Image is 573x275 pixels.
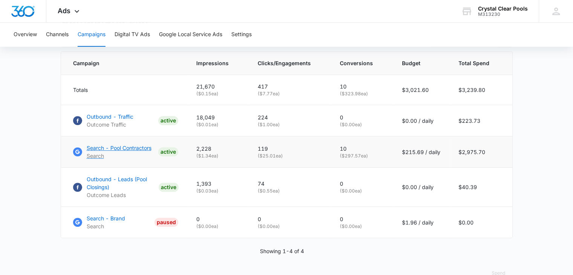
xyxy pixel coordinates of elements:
[231,23,252,47] button: Settings
[402,183,440,191] p: $0.00 / daily
[258,90,322,97] p: ( $7.77 ea)
[78,23,105,47] button: Campaigns
[340,90,384,97] p: ( $323.98 ea)
[196,180,240,188] p: 1,393
[154,218,178,227] div: PAUSED
[73,214,178,230] a: Google AdsSearch - BrandSearchPAUSED
[340,188,384,194] p: ( $0.00 ea)
[402,86,440,94] p: $3,021.60
[196,223,240,230] p: ( $0.00 ea)
[402,59,429,67] span: Budget
[340,180,384,188] p: 0
[449,168,512,207] td: $40.39
[258,180,322,188] p: 74
[159,23,222,47] button: Google Local Service Ads
[73,183,82,192] img: Facebook
[87,214,125,222] p: Search - Brand
[196,215,240,223] p: 0
[196,113,240,121] p: 18,049
[196,153,240,159] p: ( $1.34 ea)
[449,136,512,168] td: $2,975.70
[58,7,70,15] span: Ads
[87,222,125,230] p: Search
[258,215,322,223] p: 0
[258,223,322,230] p: ( $0.00 ea)
[159,183,179,192] div: ACTIVE
[73,144,178,160] a: Google AdsSearch - Pool ContractorsSearchACTIVE
[87,144,151,152] p: Search - Pool Contractors
[73,59,167,67] span: Campaign
[115,23,150,47] button: Digital TV Ads
[73,147,82,156] img: Google Ads
[73,116,82,125] img: Facebook
[478,12,528,17] div: account id
[402,218,440,226] p: $1.96 / daily
[258,121,322,128] p: ( $1.00 ea)
[196,145,240,153] p: 2,228
[340,113,384,121] p: 0
[458,59,489,67] span: Total Spend
[196,121,240,128] p: ( $0.01 ea)
[449,105,512,136] td: $223.73
[258,188,322,194] p: ( $0.55 ea)
[73,218,82,227] img: Google Ads
[73,175,178,199] a: FacebookOutbound - Leads (Pool Closings)Outcome LeadsACTIVE
[258,145,322,153] p: 119
[340,153,384,159] p: ( $297.57 ea)
[87,175,156,191] p: Outbound - Leads (Pool Closings)
[402,148,440,156] p: $215.69 / daily
[340,215,384,223] p: 0
[340,59,373,67] span: Conversions
[14,23,37,47] button: Overview
[258,113,322,121] p: 224
[158,147,178,156] div: ACTIVE
[158,116,178,125] div: ACTIVE
[340,121,384,128] p: ( $0.00 ea)
[258,59,311,67] span: Clicks/Engagements
[478,6,528,12] div: account name
[449,75,512,105] td: $3,239.80
[196,188,240,194] p: ( $0.03 ea)
[87,113,133,121] p: Outbound - Traffic
[260,247,304,255] p: Showing 1-4 of 4
[340,145,384,153] p: 10
[87,121,133,128] p: Outcome Traffic
[402,117,440,125] p: $0.00 / daily
[258,153,322,159] p: ( $25.01 ea)
[87,152,151,160] p: Search
[73,86,178,94] div: Totals
[73,113,178,128] a: FacebookOutbound - TrafficOutcome TrafficACTIVE
[196,82,240,90] p: 21,670
[196,90,240,97] p: ( $0.15 ea)
[340,82,384,90] p: 10
[340,223,384,230] p: ( $0.00 ea)
[46,23,69,47] button: Channels
[449,207,512,238] td: $0.00
[87,191,156,199] p: Outcome Leads
[196,59,229,67] span: Impressions
[258,82,322,90] p: 417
